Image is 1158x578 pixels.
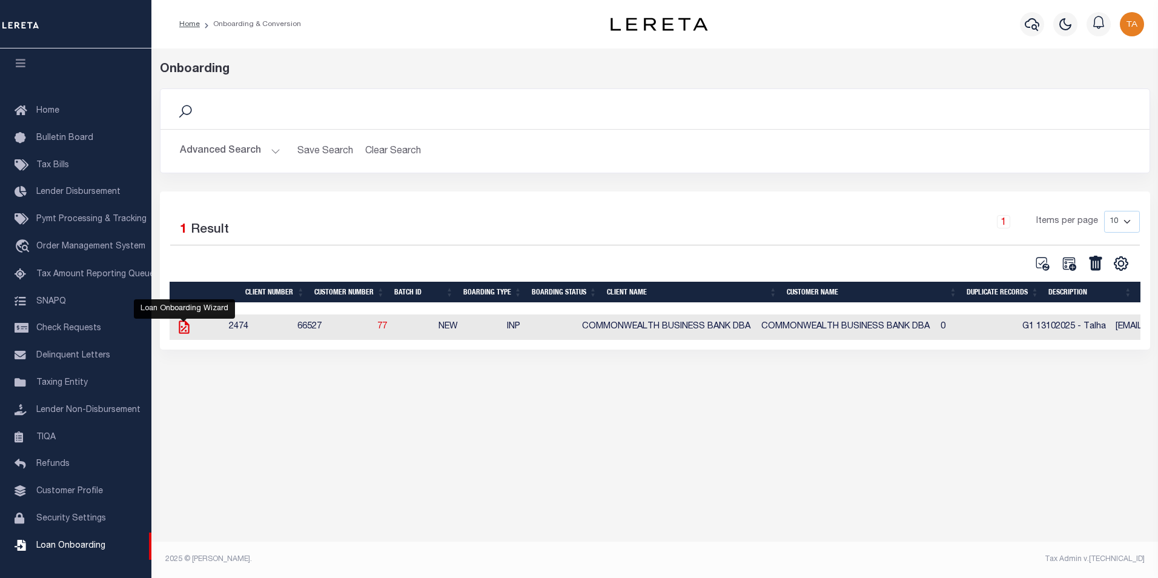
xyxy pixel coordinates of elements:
[134,299,235,319] div: Loan Onboarding Wizard
[309,282,389,302] th: Customer Number: activate to sort column ascending
[36,297,66,305] span: SNAPQ
[360,139,426,163] button: Clear Search
[502,314,577,340] td: INP
[602,282,782,302] th: Client Name: activate to sort column ascending
[200,19,301,30] li: Onboarding & Conversion
[180,139,280,163] button: Advanced Search
[179,21,200,28] a: Home
[36,270,154,279] span: Tax Amount Reporting Queue
[191,221,229,240] label: Result
[36,460,70,468] span: Refunds
[160,61,1150,79] div: Onboarding
[434,314,502,340] td: NEW
[36,379,88,387] span: Taxing Entity
[15,239,34,255] i: travel_explore
[36,107,59,115] span: Home
[1036,215,1098,228] span: Items per page
[36,134,93,142] span: Bulletin Board
[36,351,110,360] span: Delinquent Letters
[36,215,147,224] span: Pymt Processing & Tracking
[1017,314,1111,340] td: G1 13102025 - Talha
[782,282,962,302] th: Customer Name: activate to sort column ascending
[36,487,103,496] span: Customer Profile
[36,242,145,251] span: Order Management System
[1120,12,1144,36] img: svg+xml;base64,PHN2ZyB4bWxucz0iaHR0cDovL3d3dy53My5vcmcvMjAwMC9zdmciIHBvaW50ZXItZXZlbnRzPSJub25lIi...
[610,18,707,31] img: logo-dark.svg
[290,139,360,163] button: Save Search
[36,406,141,414] span: Lender Non-Disbursement
[377,322,387,331] a: 77
[293,314,372,340] td: 66527
[756,314,936,340] td: COMMONWEALTH BUSINESS BANK DBA
[527,282,602,302] th: Boarding Status: activate to sort column ascending
[36,542,105,550] span: Loan Onboarding
[389,282,458,302] th: Batch ID: activate to sort column ascending
[36,161,69,170] span: Tax Bills
[156,554,655,565] div: 2025 © [PERSON_NAME].
[962,282,1044,302] th: Duplicate Records: activate to sort column ascending
[936,314,1017,340] td: 0
[36,514,106,523] span: Security Settings
[36,324,101,333] span: Check Requests
[36,188,121,196] span: Lender Disbursement
[1044,282,1137,302] th: Description: activate to sort column ascending
[180,224,187,236] span: 1
[577,314,756,340] td: COMMONWEALTH BUSINESS BANK DBA
[224,314,293,340] td: 2474
[240,282,309,302] th: Client Number: activate to sort column ascending
[458,282,527,302] th: Boarding Type: activate to sort column ascending
[664,554,1145,565] div: Tax Admin v.[TECHNICAL_ID]
[36,433,56,441] span: TIQA
[997,215,1010,228] a: 1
